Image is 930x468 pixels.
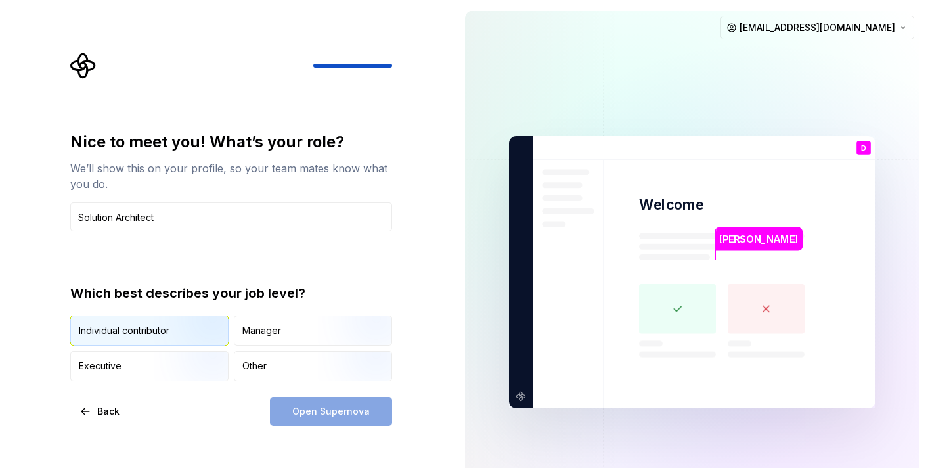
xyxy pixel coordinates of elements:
[70,202,392,231] input: Job title
[70,131,392,152] div: Nice to meet you! What’s your role?
[79,360,122,373] div: Executive
[719,232,798,246] p: [PERSON_NAME]
[242,360,267,373] div: Other
[70,397,131,426] button: Back
[70,160,392,192] div: We’ll show this on your profile, so your team mates know what you do.
[720,16,914,39] button: [EMAIL_ADDRESS][DOMAIN_NAME]
[861,145,866,152] p: D
[242,324,281,337] div: Manager
[740,21,895,34] span: [EMAIL_ADDRESS][DOMAIN_NAME]
[639,195,703,214] p: Welcome
[79,324,169,337] div: Individual contributor
[70,53,97,79] svg: Supernova Logo
[70,284,392,302] div: Which best describes your job level?
[97,405,120,418] span: Back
